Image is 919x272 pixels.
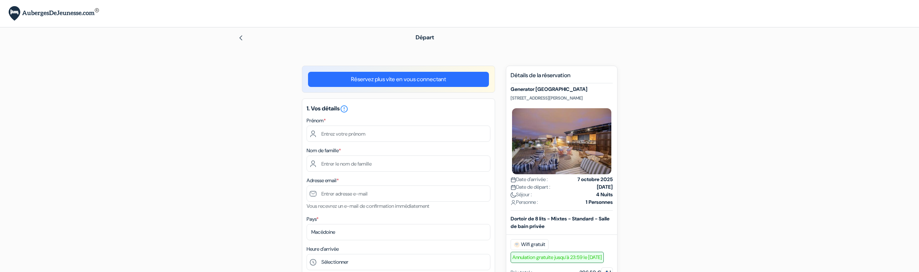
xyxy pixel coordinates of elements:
[596,191,613,198] strong: 4 Nuits
[511,177,516,183] img: calendar.svg
[511,252,604,263] span: Annulation gratuite jusqu’à 23:59 le [DATE]
[511,185,516,190] img: calendar.svg
[307,155,490,172] input: Entrer le nom de famille
[511,200,516,205] img: user_icon.svg
[511,86,613,92] h5: Generator [GEOGRAPHIC_DATA]
[307,215,318,223] label: Pays
[340,105,348,112] a: error_outline
[307,126,490,142] input: Entrez votre prénom
[514,242,520,247] img: free_wifi.svg
[511,198,538,206] span: Personne :
[597,183,613,191] strong: [DATE]
[511,239,549,250] span: Wifi gratuit
[511,192,516,198] img: moon.svg
[307,203,429,209] small: Vous recevrez un e-mail de confirmation immédiatement
[511,176,548,183] span: Date d'arrivée :
[307,147,341,154] label: Nom de famille
[307,245,339,253] label: Heure d'arrivée
[9,6,99,21] img: AubergesDeJeunesse.com
[511,191,532,198] span: Séjour :
[307,117,326,124] label: Prénom
[307,105,490,113] h5: 1. Vos détails
[416,34,434,41] span: Départ
[586,198,613,206] strong: 1 Personnes
[307,177,339,184] label: Adresse email
[340,105,348,113] i: error_outline
[238,35,244,41] img: left_arrow.svg
[511,183,550,191] span: Date de départ :
[511,215,610,229] b: Dortoir de 8 lits - Mixtes - Standard - Salle de bain privée
[307,185,490,202] input: Entrer adresse e-mail
[308,72,489,87] a: Réservez plus vite en vous connectant
[511,72,613,83] h5: Détails de la réservation
[511,95,613,101] p: [STREET_ADDRESS][PERSON_NAME]
[577,176,613,183] strong: 7 octobre 2025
